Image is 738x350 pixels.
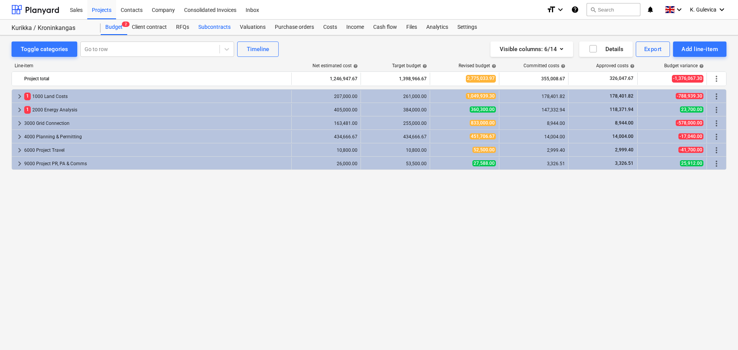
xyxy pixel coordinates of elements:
[712,105,721,114] span: More actions
[453,20,482,35] a: Settings
[194,20,235,35] div: Subcontracts
[673,41,726,57] button: Add line-item
[127,20,171,35] div: Client contract
[609,93,634,99] span: 178,401.82
[571,5,579,14] i: Knowledge base
[12,63,292,68] div: Line-item
[502,134,565,139] div: 14,004.00
[15,92,24,101] span: keyboard_arrow_right
[712,146,721,155] span: More actions
[470,120,496,126] span: 833,000.00
[502,73,565,85] div: 355,008.67
[712,132,721,141] span: More actions
[364,94,427,99] div: 261,000.00
[24,90,288,103] div: 1000 Land Costs
[500,44,564,54] div: Visible columns : 6/14
[421,64,427,68] span: help
[392,63,427,68] div: Target budget
[579,41,633,57] button: Details
[235,20,270,35] a: Valuations
[12,41,77,57] button: Toggle categories
[295,148,357,153] div: 10,800.00
[717,5,726,14] i: keyboard_arrow_down
[547,5,556,14] i: format_size
[700,313,738,350] iframe: Chat Widget
[295,73,357,85] div: 1,246,947.67
[15,119,24,128] span: keyboard_arrow_right
[490,64,496,68] span: help
[295,134,357,139] div: 434,666.67
[698,64,704,68] span: help
[675,5,684,14] i: keyboard_arrow_down
[295,161,357,166] div: 26,000.00
[101,20,127,35] a: Budget2
[502,161,565,166] div: 3,326.51
[12,24,91,32] div: Kurikka / Kroninkangas
[502,121,565,126] div: 8,944.00
[364,121,427,126] div: 255,000.00
[664,63,704,68] div: Budget variance
[681,44,718,54] div: Add line-item
[614,120,634,126] span: 8,944.00
[588,44,623,54] div: Details
[295,94,357,99] div: 207,000.00
[466,93,496,99] span: 1,049,939.30
[559,64,565,68] span: help
[502,148,565,153] div: 2,999.40
[364,148,427,153] div: 10,800.00
[402,20,422,35] a: Files
[466,75,496,82] span: 2,775,033.97
[676,120,703,126] span: -578,000.00
[672,75,703,82] span: -1,376,067.30
[24,104,288,116] div: 2000 Energy Analysis
[690,7,716,13] span: K. Gulevica
[647,5,654,14] i: notifications
[171,20,194,35] a: RFQs
[712,159,721,168] span: More actions
[342,20,369,35] a: Income
[15,146,24,155] span: keyboard_arrow_right
[609,107,634,112] span: 118,371.94
[422,20,453,35] a: Analytics
[556,5,565,14] i: keyboard_arrow_down
[24,131,288,143] div: 4000 Planning & Permitting
[21,44,68,54] div: Toggle categories
[319,20,342,35] a: Costs
[270,20,319,35] a: Purchase orders
[680,160,703,166] span: 25,912.00
[490,41,573,57] button: Visible columns:6/14
[678,133,703,139] span: -17,040.00
[122,22,130,27] span: 2
[352,64,358,68] span: help
[364,161,427,166] div: 53,500.00
[470,106,496,113] span: 360,300.00
[712,74,721,83] span: More actions
[502,107,565,113] div: 147,332.94
[237,41,279,57] button: Timeline
[502,94,565,99] div: 178,401.82
[609,75,634,82] span: 326,047.67
[24,73,288,85] div: Project total
[644,44,662,54] div: Export
[614,161,634,166] span: 3,326.51
[676,93,703,99] span: -788,939.30
[524,63,565,68] div: Committed costs
[712,92,721,101] span: More actions
[312,63,358,68] div: Net estimated cost
[364,134,427,139] div: 434,666.67
[247,44,269,54] div: Timeline
[24,106,31,113] span: 1
[24,93,31,100] span: 1
[459,63,496,68] div: Revised budget
[364,107,427,113] div: 384,000.00
[364,73,427,85] div: 1,398,966.67
[472,160,496,166] span: 27,588.00
[678,147,703,153] span: -41,700.00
